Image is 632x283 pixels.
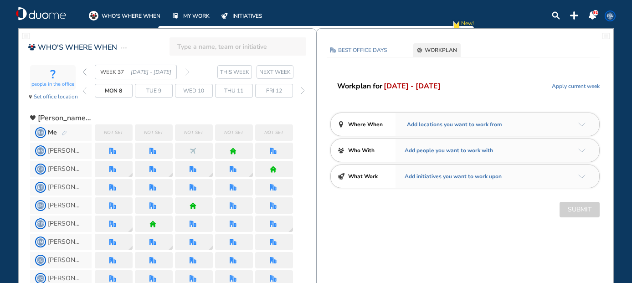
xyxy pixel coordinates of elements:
section: location-indicator [26,62,79,104]
span: [DATE] - [DATE] [384,81,441,92]
span: WEEK 37 [100,67,131,77]
div: location dialog [128,246,133,250]
div: office [270,148,277,154]
div: office [270,184,277,191]
button: next week [257,65,293,79]
div: office [109,148,116,154]
div: location dialog [288,227,293,232]
div: home [149,221,156,227]
div: office [230,275,236,282]
img: location-pin-404040.dadb6a8d.svg [338,121,344,128]
div: day Fri [255,84,293,98]
div: office [230,221,236,227]
span: BEST OFFICE DAYS [338,46,387,55]
img: duome-logo-whitelogo.b0ca3abf.svg [16,7,66,21]
div: location-pin-black [29,95,32,99]
img: office.a375675b.svg [109,202,116,209]
img: office.a375675b.svg [109,166,116,173]
div: office-6184ad [330,47,336,53]
span: [PERSON_NAME] [48,184,82,191]
span: WHO'S WHERE WHEN [102,11,160,21]
span: RA [37,129,44,136]
div: whoswherewhen-red-on [28,43,36,51]
img: office.a375675b.svg [270,239,277,246]
div: office [270,239,277,246]
span: Not set [104,128,123,137]
img: office.a375675b.svg [109,221,116,227]
span: Apply current week [552,82,600,91]
div: office [149,184,156,191]
img: task-ellipse.fef7074b.svg [121,42,127,53]
span: GP [37,220,44,227]
img: office.a375675b.svg [230,239,236,246]
img: office.a375675b.svg [230,166,236,173]
img: fullwidthpage.7645317a.svg [602,32,610,40]
div: location dialog [208,173,213,177]
img: office.a375675b.svg [190,166,196,173]
img: office.a375675b.svg [270,202,277,209]
img: arrow-down-a5b4c4.8020f2c1.svg [578,175,586,179]
img: grid-tooltip.ec663082.svg [128,227,133,232]
span: CP [37,165,44,173]
span: Add initiatives you want to work upon [405,173,502,180]
div: arrow-down-a5b4c4 [578,149,586,153]
div: new-notification [452,19,461,33]
div: location dialog [168,173,173,177]
div: arrow-down-a5b4c4 [578,175,586,179]
img: office.a375675b.svg [270,221,277,227]
div: office [190,166,196,173]
span: [PERSON_NAME] [48,238,82,246]
div: office [109,202,116,209]
img: mywork-off.f8bf6c09.svg [173,13,178,19]
div: office [149,148,156,154]
div: mywork-off [170,11,180,21]
span: WORKPLAN [425,46,457,55]
img: rocket-black.8bb84647.svg [338,173,344,180]
div: office [149,275,156,282]
span: [PERSON_NAME] [48,275,82,282]
div: office [109,166,116,173]
div: location dialog [208,246,213,250]
div: office [230,257,236,264]
span: [PERSON_NAME] [48,165,82,173]
div: office [109,239,116,246]
img: pen-edit.0ace1a30.svg [62,130,67,136]
span: [PERSON_NAME] [48,220,82,227]
span: Who With [348,146,375,155]
div: task-ellipse [121,42,127,53]
div: day Wed [175,84,213,98]
div: initiatives-off [220,11,229,21]
img: grid-tooltip.ec663082.svg [128,246,133,250]
div: fullwidthpage [22,32,30,40]
div: back day [82,84,84,98]
span: people in the office [31,82,74,87]
div: office [270,275,277,282]
img: arrow-down-a5b4c4.8020f2c1.svg [578,123,586,127]
div: fullwidthpage [602,32,610,40]
img: new-notification.cd065810.svg [452,19,461,33]
div: office [149,257,156,264]
div: office [190,184,196,191]
div: nonworking [190,148,196,154]
img: thin-right-arrow-grey.874f3e01.svg [301,87,305,94]
img: home.de338a94.svg [190,202,196,209]
span: AN [37,147,44,154]
img: thin-left-arrow-grey.f0cbfd8f.svg [82,68,87,76]
span: INITIATIVES [232,11,262,21]
img: thin-right-arrow-grey.874f3e01.svg [185,68,189,76]
img: nonworking.b46b09a6.svg [190,148,196,154]
img: office.a375675b.svg [149,184,156,191]
div: duome-logo-whitelogo [16,7,66,21]
img: office.a375675b.svg [190,239,196,246]
img: grid-tooltip.ec663082.svg [248,173,253,177]
img: office.a375675b.svg [190,221,196,227]
span: JC [37,275,44,282]
img: arrow-down-a5b4c4.8020f2c1.svg [578,149,586,153]
span: Mon 8 [105,86,122,95]
span: Me [48,128,57,137]
div: location-pin-404040 [338,121,344,128]
div: office [190,239,196,246]
div: back week [82,68,87,76]
div: office [190,275,196,282]
img: office.a375675b.svg [109,239,116,246]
